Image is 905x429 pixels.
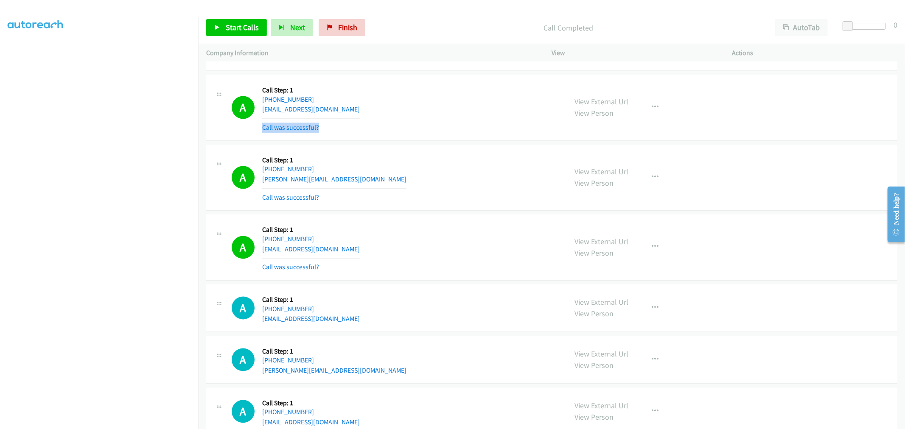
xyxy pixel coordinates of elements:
h1: A [232,236,255,259]
a: Call was successful? [262,194,319,202]
button: Next [271,19,313,36]
a: View Person [575,178,614,188]
a: [PHONE_NUMBER] [262,408,314,416]
span: Start Calls [226,22,259,32]
h5: Call Step: 1 [262,296,360,304]
h1: A [232,400,255,423]
p: View [552,48,717,58]
h5: Call Step: 1 [262,156,406,165]
div: The call is yet to be attempted [232,400,255,423]
a: View Person [575,248,614,258]
a: [PERSON_NAME][EMAIL_ADDRESS][DOMAIN_NAME] [262,175,406,184]
span: Next [290,22,305,32]
h5: Call Step: 1 [262,226,360,234]
a: View External Url [575,167,629,177]
a: [PHONE_NUMBER] [262,235,314,243]
h5: Call Step: 1 [262,348,406,356]
a: View External Url [575,97,629,107]
iframe: Resource Center [881,181,905,248]
a: [PHONE_NUMBER] [262,357,314,365]
iframe: To enrich screen reader interactions, please activate Accessibility in Grammarly extension settings [8,25,199,428]
a: [PHONE_NUMBER] [262,96,314,104]
a: View External Url [575,349,629,359]
h5: Call Step: 1 [262,399,360,408]
button: AutoTab [775,19,828,36]
a: [EMAIL_ADDRESS][DOMAIN_NAME] [262,418,360,426]
a: Call was successful? [262,124,319,132]
a: View Person [575,109,614,118]
p: Actions [732,48,897,58]
span: Finish [338,22,357,32]
a: [EMAIL_ADDRESS][DOMAIN_NAME] [262,106,360,114]
a: View Person [575,361,614,370]
a: [EMAIL_ADDRESS][DOMAIN_NAME] [262,245,360,253]
h1: A [232,166,255,189]
a: [PHONE_NUMBER] [262,165,314,173]
a: View Person [575,309,614,319]
a: View External Url [575,298,629,307]
p: Call Completed [377,22,760,33]
h5: Call Step: 1 [262,86,360,95]
a: [PERSON_NAME][EMAIL_ADDRESS][DOMAIN_NAME] [262,367,406,375]
h1: A [232,297,255,320]
div: 0 [894,19,897,31]
a: View Person [575,412,614,422]
p: Company Information [206,48,537,58]
a: [PHONE_NUMBER] [262,305,314,313]
h1: A [232,96,255,119]
a: View External Url [575,237,629,247]
a: [EMAIL_ADDRESS][DOMAIN_NAME] [262,315,360,323]
h1: A [232,348,255,371]
a: Call was successful? [262,54,319,62]
div: The call is yet to be attempted [232,348,255,371]
a: Start Calls [206,19,267,36]
a: View External Url [575,401,629,411]
a: Call was successful? [262,263,319,271]
a: Finish [319,19,365,36]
